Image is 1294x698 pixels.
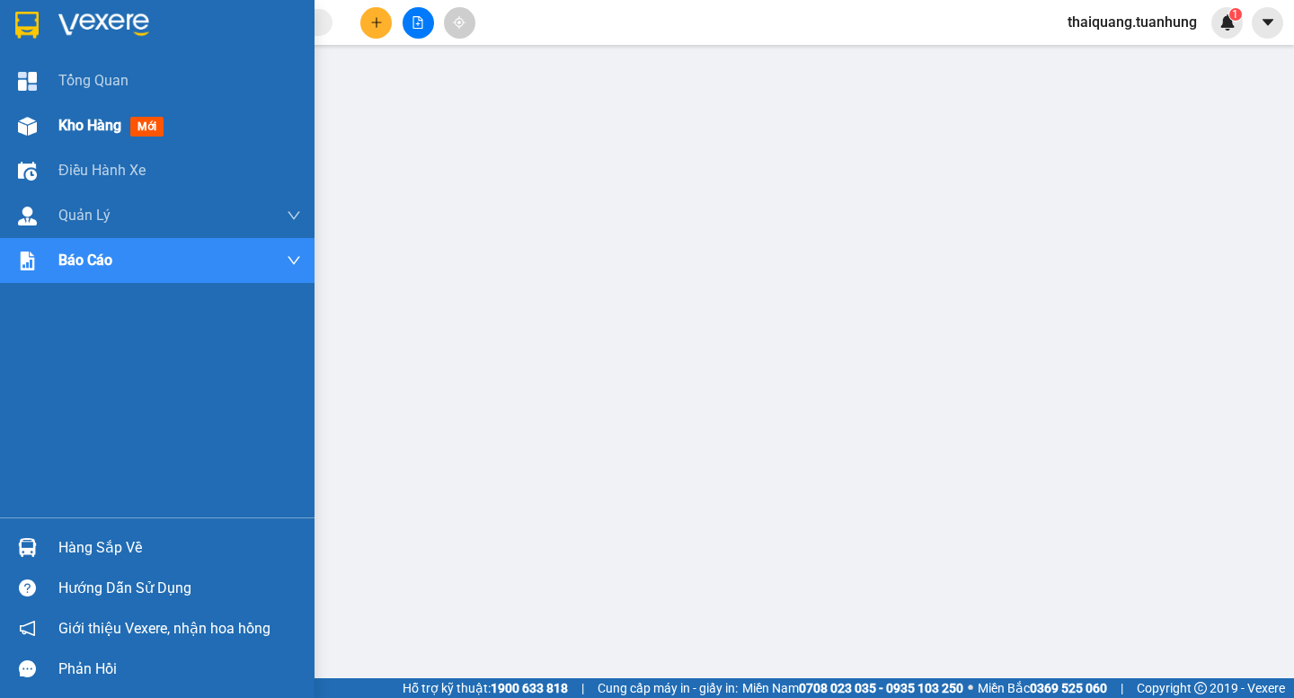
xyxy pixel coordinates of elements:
[581,678,584,698] span: |
[968,685,973,692] span: ⚪️
[287,253,301,268] span: down
[491,681,568,695] strong: 1900 633 818
[19,620,36,637] span: notification
[15,12,39,39] img: logo-vxr
[1232,8,1238,21] span: 1
[58,204,111,226] span: Quản Lý
[58,69,129,92] span: Tổng Quan
[453,16,465,29] span: aim
[412,16,424,29] span: file-add
[58,249,112,271] span: Báo cáo
[18,207,37,225] img: warehouse-icon
[58,575,301,602] div: Hướng dẫn sử dụng
[360,7,392,39] button: plus
[287,208,301,223] span: down
[18,538,37,557] img: warehouse-icon
[18,162,37,181] img: warehouse-icon
[1194,682,1207,694] span: copyright
[370,16,383,29] span: plus
[58,617,270,640] span: Giới thiệu Vexere, nhận hoa hồng
[1260,14,1276,31] span: caret-down
[19,660,36,677] span: message
[598,678,738,698] span: Cung cấp máy in - giấy in:
[18,72,37,91] img: dashboard-icon
[1053,11,1211,33] span: thaiquang.tuanhung
[18,117,37,136] img: warehouse-icon
[130,117,164,137] span: mới
[1229,8,1242,21] sup: 1
[58,656,301,683] div: Phản hồi
[18,252,37,270] img: solution-icon
[1121,678,1123,698] span: |
[978,678,1107,698] span: Miền Bắc
[58,159,146,181] span: Điều hành xe
[58,117,121,134] span: Kho hàng
[799,681,963,695] strong: 0708 023 035 - 0935 103 250
[403,678,568,698] span: Hỗ trợ kỹ thuật:
[1252,7,1283,39] button: caret-down
[19,579,36,596] span: question-circle
[742,678,963,698] span: Miền Nam
[1030,681,1107,695] strong: 0369 525 060
[58,535,301,561] div: Hàng sắp về
[444,7,475,39] button: aim
[1219,14,1236,31] img: icon-new-feature
[403,7,434,39] button: file-add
